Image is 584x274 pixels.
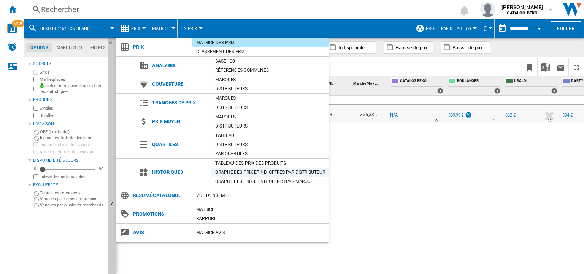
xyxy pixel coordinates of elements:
div: Références communes [211,66,328,74]
div: Vue d'ensemble [192,192,328,199]
div: Distributeurs [211,85,328,93]
div: Marques [211,94,328,102]
div: Graphe des prix et nb. offres par distributeur [211,168,328,176]
div: Matrice AVIS [192,229,328,236]
div: Distributeurs [211,104,328,111]
span: Prix [129,42,192,52]
div: Par quartiles [211,150,328,157]
div: Marques [211,76,328,83]
div: Tableau des prix des produits [211,159,328,167]
div: Marques [211,113,328,121]
span: Historiques [148,167,211,178]
span: Résumé catalogue [129,190,192,201]
span: Tranches de prix [148,98,211,108]
div: Graphe des prix et nb. offres par marque [211,178,328,185]
div: Distributeurs [211,122,328,130]
span: Promotions [129,209,192,219]
span: Analyses [148,60,211,71]
span: Avis [129,227,192,238]
div: Classement des prix [192,48,328,55]
span: Couverture [148,79,211,90]
div: Distributeurs [211,141,328,148]
div: Matrice des prix [192,39,328,46]
div: Rapport [192,215,328,222]
div: Base 100 [211,57,328,65]
span: Prix moyen [148,116,211,127]
div: Tableau [211,132,328,139]
span: Quartiles [148,139,211,150]
div: Matrice [192,206,328,213]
